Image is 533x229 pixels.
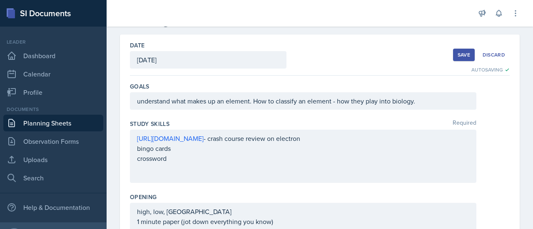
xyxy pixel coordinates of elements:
[130,82,149,91] label: Goals
[471,66,510,74] div: Autosaving
[478,49,510,61] button: Discard
[458,52,470,58] div: Save
[3,170,103,186] a: Search
[137,143,469,153] p: bingo cards
[130,120,169,128] label: Study Skills
[3,84,103,101] a: Profile
[3,66,103,82] a: Calendar
[137,96,469,106] p: understand what makes up an element. How to classify an element - how they play into biology.
[483,52,505,58] div: Discard
[130,193,157,201] label: Opening
[3,199,103,216] div: Help & Documentation
[120,13,520,28] h2: Planning Sheet
[3,151,103,168] a: Uploads
[137,133,469,143] p: - crash course review on electron
[3,133,103,150] a: Observation Forms
[130,41,144,49] label: Date
[3,38,103,46] div: Leader
[137,207,469,217] p: high, low, [GEOGRAPHIC_DATA]
[3,115,103,131] a: Planning Sheets
[453,49,475,61] button: Save
[453,120,476,128] span: Required
[137,217,469,227] p: 1 minute paper (jot down everything you know)
[137,153,469,163] p: crossword
[3,47,103,64] a: Dashboard
[137,134,204,143] a: [URL][DOMAIN_NAME]
[3,106,103,113] div: Documents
